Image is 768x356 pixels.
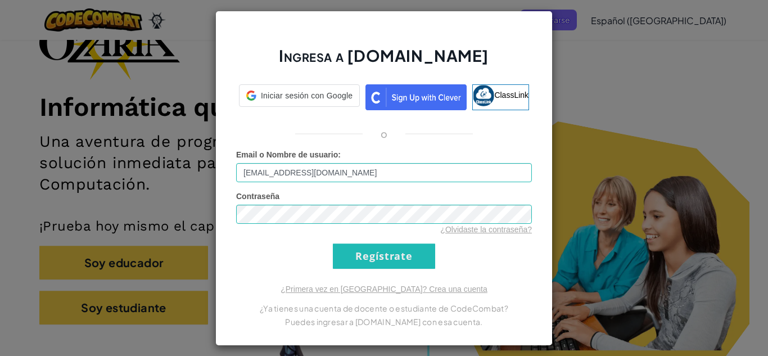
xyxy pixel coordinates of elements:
[440,225,532,234] a: ¿Olvidaste la contraseña?
[239,84,360,107] div: Iniciar sesión con Google
[365,84,467,110] img: clever_sso_button@2x.png
[236,315,532,328] p: Puedes ingresar a [DOMAIN_NAME] con esa cuenta.
[261,90,353,101] span: Iniciar sesión con Google
[236,192,279,201] span: Contraseña
[236,150,338,159] span: Email o Nombre de usuario
[239,84,360,110] a: Iniciar sesión con Google
[236,301,532,315] p: ¿Ya tienes una cuenta de docente o estudiante de CodeCombat?
[333,244,435,269] input: Regístrate
[381,127,387,141] p: o
[473,85,494,106] img: classlink-logo-small.png
[236,149,341,160] label: :
[494,90,528,99] span: ClassLink
[236,45,532,78] h2: Ingresa a [DOMAIN_NAME]
[281,285,487,294] a: ¿Primera vez en [GEOGRAPHIC_DATA]? Crea una cuenta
